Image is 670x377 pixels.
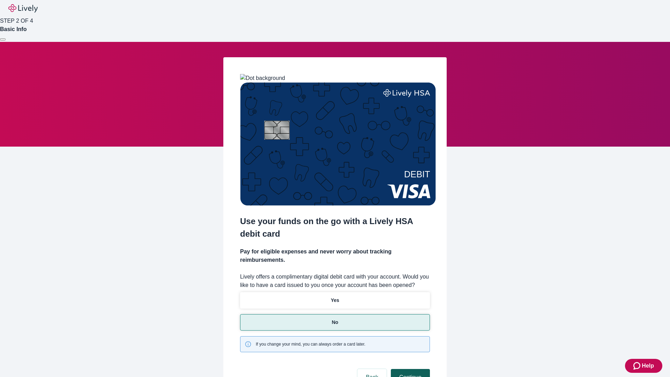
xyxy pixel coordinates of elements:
p: Yes [331,297,339,304]
span: Help [642,362,654,370]
img: Debit card [240,82,436,206]
p: No [332,319,338,326]
img: Dot background [240,74,285,82]
button: Yes [240,292,430,309]
svg: Zendesk support icon [633,362,642,370]
button: No [240,314,430,331]
h4: Pay for eligible expenses and never worry about tracking reimbursements. [240,247,430,264]
span: If you change your mind, you can always order a card later. [256,341,365,347]
button: Zendesk support iconHelp [625,359,662,373]
label: Lively offers a complimentary digital debit card with your account. Would you like to have a card... [240,273,430,289]
img: Lively [8,4,38,13]
h2: Use your funds on the go with a Lively HSA debit card [240,215,430,240]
